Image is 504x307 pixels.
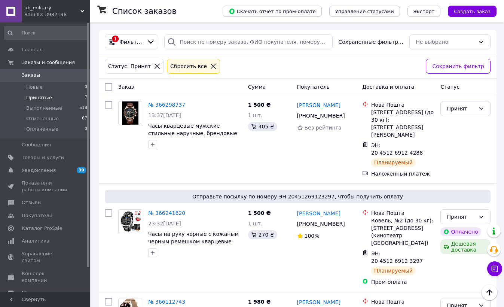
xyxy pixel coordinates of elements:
span: 1 500 ₴ [248,210,271,216]
div: Принят [447,213,475,221]
div: Оплачено [440,227,481,236]
span: 1 980 ₴ [248,299,271,305]
span: Заказы [22,72,40,79]
a: Часы на руку черные с кожаным черным ремешком кварцевые кожаный ремешок водонепроницаемые [148,231,239,259]
div: Ковель, №2 (до 30 кг): [STREET_ADDRESS] (кинотеатр [GEOGRAPHIC_DATA]) [371,217,434,247]
div: Планируемый [371,266,416,275]
a: № 366298737 [148,102,185,108]
span: Товары и услуги [22,154,64,161]
span: 13:37[DATE] [148,112,181,118]
span: Отправьте посылку по номеру ЭН 20451269123297, чтобы получить оплату [108,193,488,200]
span: Сохранить фильтр [432,62,484,70]
div: Планируемый [371,158,416,167]
span: Сохраненные фильтры: [339,38,404,46]
span: Маркет [22,290,41,297]
div: Наложенный платеж [371,170,434,177]
span: 1 500 ₴ [248,102,271,108]
button: Сохранить фильтр [426,59,491,74]
span: Создать заказ [454,9,491,14]
img: Фото товару [119,210,142,232]
div: Принят [447,104,475,113]
span: 1 шт. [248,221,263,227]
div: Нова Пошта [371,209,434,217]
div: Сбросить все [169,62,208,70]
span: Без рейтинга [305,125,342,131]
span: Аналитика [22,238,49,244]
span: Покупатели [22,212,52,219]
button: Создать заказ [448,6,497,17]
span: 100% [305,233,320,239]
div: Пром-оплата [371,278,434,286]
span: Новые [26,84,43,91]
input: Поиск по номеру заказа, ФИО покупателя, номеру телефона, Email, номеру накладной [164,34,332,49]
a: Часы кварцевые мужские стильные наручные, брендовые стрелочные часы с черным циферблатом и кожаны... [148,123,237,159]
a: [PERSON_NAME] [297,210,340,217]
button: Наверх [482,285,497,300]
input: Поиск [4,26,88,40]
span: 67 [82,115,87,122]
span: Отмененные [26,115,59,122]
button: Чат с покупателем [487,261,502,276]
img: Фото товару [122,101,138,125]
div: [PHONE_NUMBER] [296,219,346,229]
span: Управление сайтом [22,250,69,264]
span: Каталог ProSale [22,225,62,232]
span: Показатели работы компании [22,180,69,193]
span: ЭН: 20 4512 6912 3297 [371,250,423,264]
div: Нова Пошта [371,101,434,109]
button: Скачать отчет по пром-оплате [223,6,322,17]
span: 39 [77,167,86,173]
span: Экспорт [413,9,434,14]
div: [PHONE_NUMBER] [296,110,346,121]
span: Уведомления [22,167,56,174]
span: Принятые [26,94,52,101]
span: Доставка и оплата [362,84,414,90]
span: Выполненные [26,105,62,112]
span: 0 [85,126,87,133]
span: Фильтры [119,38,144,46]
a: [PERSON_NAME] [297,101,340,109]
div: 405 ₴ [248,122,277,131]
a: Фото товару [118,101,142,125]
a: [PERSON_NAME] [297,298,340,306]
div: Не выбрано [416,38,475,46]
span: Оплаченные [26,126,58,133]
span: ЭН: 20 4512 6912 4288 [371,142,423,156]
div: [STREET_ADDRESS] (до 30 кг): [STREET_ADDRESS][PERSON_NAME] [371,109,434,139]
button: Экспорт [407,6,440,17]
span: Отзывы [22,199,42,206]
span: Сумма [248,84,266,90]
span: 23:32[DATE] [148,221,181,227]
span: Главная [22,46,43,53]
a: № 366241620 [148,210,185,216]
div: Ваш ID: 3982198 [24,11,90,18]
div: 270 ₴ [248,230,277,239]
a: Создать заказ [440,8,497,14]
span: 7 [85,94,87,101]
span: Статус [440,84,459,90]
span: Покупатель [297,84,330,90]
span: Кошелек компании [22,270,69,284]
span: Заказ [118,84,134,90]
span: Скачать отчет по пром-оплате [229,8,316,15]
a: № 366112743 [148,299,185,305]
span: Сообщения [22,142,51,148]
span: 0 [85,84,87,91]
span: Заказы и сообщения [22,59,75,66]
span: uk_military [24,4,80,11]
span: Управление статусами [335,9,394,14]
span: 518 [79,105,87,112]
div: Статус: Принят [107,62,152,70]
button: Управление статусами [329,6,400,17]
a: Фото товару [118,209,142,233]
div: Нова Пошта [371,298,434,306]
h1: Список заказов [112,7,177,16]
div: Дешевая доставка [440,239,491,254]
span: 1 шт. [248,112,263,118]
